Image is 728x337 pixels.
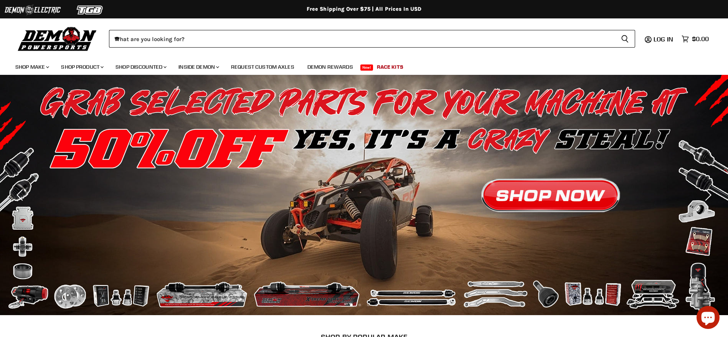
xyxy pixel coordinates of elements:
[375,304,378,306] li: Page dot 4
[650,36,678,43] a: Log in
[10,59,54,75] a: Shop Make
[678,33,713,45] a: $0.00
[55,59,108,75] a: Shop Product
[371,59,409,75] a: Race Kits
[10,56,707,75] ul: Main menu
[692,35,709,43] span: $0.00
[302,59,359,75] a: Demon Rewards
[15,25,99,52] img: Demon Powersports
[109,30,635,48] form: Product
[358,304,361,306] li: Page dot 2
[367,304,370,306] li: Page dot 3
[225,59,300,75] a: Request Custom Axles
[699,187,715,203] button: Next
[61,3,119,17] img: TGB Logo 2
[57,6,671,13] div: Free Shipping Over $75 | All Prices In USD
[360,64,373,71] span: New!
[615,30,635,48] button: Search
[110,59,171,75] a: Shop Discounted
[350,304,353,306] li: Page dot 1
[109,30,615,48] input: Search
[4,3,61,17] img: Demon Electric Logo 2
[654,35,673,43] span: Log in
[13,187,29,203] button: Previous
[173,59,224,75] a: Inside Demon
[694,306,722,331] inbox-online-store-chat: Shopify online store chat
